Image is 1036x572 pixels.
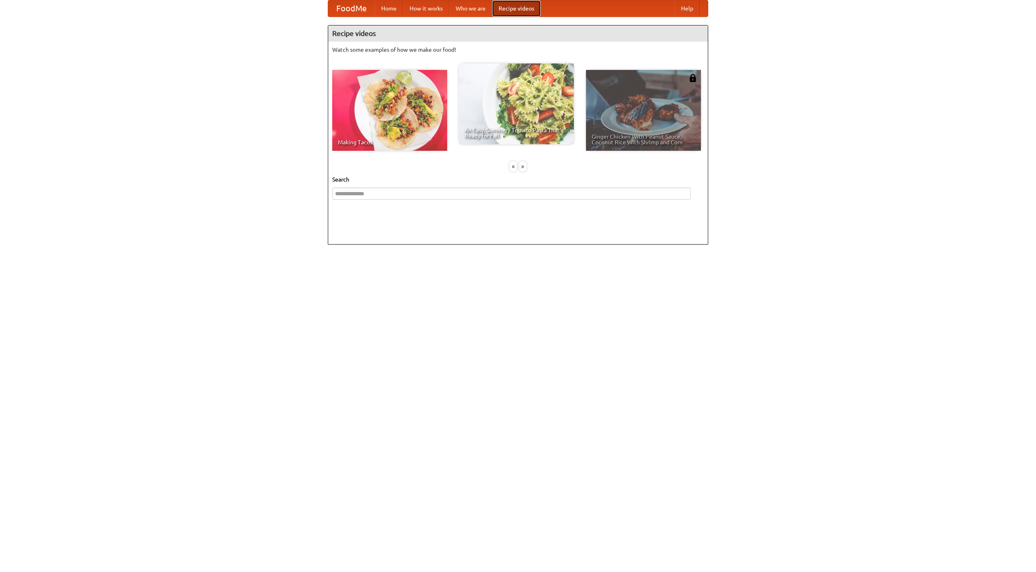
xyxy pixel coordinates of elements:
a: Recipe videos [492,0,541,17]
a: An Easy, Summery Tomato Pasta That's Ready for Fall [459,63,574,144]
a: How it works [403,0,449,17]
a: FoodMe [328,0,375,17]
a: Home [375,0,403,17]
span: An Easy, Summery Tomato Pasta That's Ready for Fall [465,127,568,139]
a: Help [675,0,700,17]
div: » [519,161,526,171]
img: 483408.png [689,74,697,82]
h5: Search [332,175,704,184]
span: Making Tacos [338,139,442,145]
a: Making Tacos [332,70,447,151]
p: Watch some examples of how we make our food! [332,46,704,54]
h4: Recipe videos [328,25,708,42]
a: Who we are [449,0,492,17]
div: « [510,161,517,171]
